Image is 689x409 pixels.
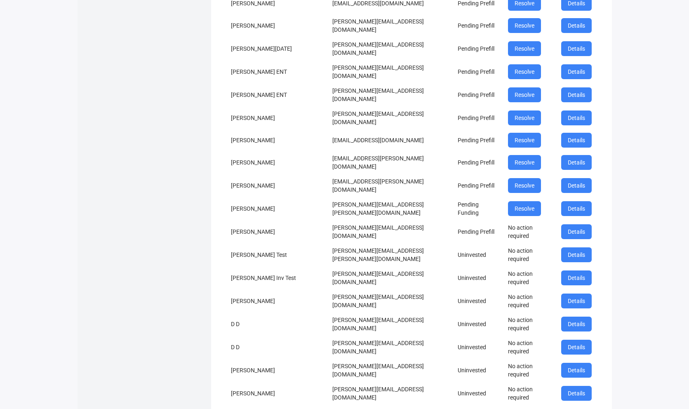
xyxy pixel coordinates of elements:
button: Details [561,41,592,56]
td: Pending Funding [451,197,502,220]
td: No action required [501,220,555,243]
button: Resolve [508,110,541,125]
td: [PERSON_NAME][EMAIL_ADDRESS][PERSON_NAME][DOMAIN_NAME] [326,243,451,266]
td: [PERSON_NAME] [224,174,326,197]
td: Uninvested [451,336,502,359]
td: Pending Prefill [451,220,502,243]
button: Details [561,294,592,308]
td: [PERSON_NAME][EMAIL_ADDRESS][DOMAIN_NAME] [326,313,451,336]
button: Details [561,178,592,193]
td: Pending Prefill [451,60,502,83]
td: [PERSON_NAME][DATE] [224,37,326,60]
td: [PERSON_NAME] [224,129,326,151]
td: Pending Prefill [451,106,502,129]
td: D D [224,336,326,359]
td: Pending Prefill [451,151,502,174]
td: [PERSON_NAME][EMAIL_ADDRESS][PERSON_NAME][DOMAIN_NAME] [326,197,451,220]
td: [PERSON_NAME] ENT [224,83,326,106]
td: [PERSON_NAME] [224,197,326,220]
button: Details [561,247,592,262]
button: Details [561,133,592,148]
button: Resolve [508,18,541,33]
button: Details [561,317,592,331]
td: Uninvested [451,313,502,336]
td: Uninvested [451,289,502,313]
td: No action required [501,243,555,266]
td: No action required [501,289,555,313]
button: Resolve [508,201,541,216]
td: [PERSON_NAME] [224,289,326,313]
td: [PERSON_NAME] ENT [224,60,326,83]
td: [PERSON_NAME] [224,151,326,174]
td: Pending Prefill [451,174,502,197]
td: No action required [501,336,555,359]
td: [EMAIL_ADDRESS][PERSON_NAME][DOMAIN_NAME] [326,174,451,197]
td: [PERSON_NAME] [224,220,326,243]
td: [PERSON_NAME][EMAIL_ADDRESS][DOMAIN_NAME] [326,14,451,37]
td: [PERSON_NAME] Inv Test [224,266,326,289]
button: Resolve [508,155,541,170]
button: Details [561,110,592,125]
button: Details [561,18,592,33]
button: Resolve [508,178,541,193]
button: Details [561,64,592,79]
td: [PERSON_NAME][EMAIL_ADDRESS][DOMAIN_NAME] [326,220,451,243]
button: Details [561,87,592,102]
td: [PERSON_NAME] Test [224,243,326,266]
td: No action required [501,382,555,405]
td: Uninvested [451,382,502,405]
button: Details [561,363,592,378]
td: [PERSON_NAME][EMAIL_ADDRESS][DOMAIN_NAME] [326,106,451,129]
td: Pending Prefill [451,37,502,60]
td: Pending Prefill [451,14,502,37]
td: [PERSON_NAME][EMAIL_ADDRESS][DOMAIN_NAME] [326,60,451,83]
td: [PERSON_NAME][EMAIL_ADDRESS][DOMAIN_NAME] [326,83,451,106]
button: Details [561,386,592,401]
button: Resolve [508,133,541,148]
button: Resolve [508,87,541,102]
td: [PERSON_NAME] [224,106,326,129]
td: [PERSON_NAME][EMAIL_ADDRESS][DOMAIN_NAME] [326,382,451,405]
td: No action required [501,266,555,289]
td: No action required [501,313,555,336]
button: Details [561,201,592,216]
td: [EMAIL_ADDRESS][DOMAIN_NAME] [326,129,451,151]
td: [PERSON_NAME][EMAIL_ADDRESS][DOMAIN_NAME] [326,266,451,289]
td: [PERSON_NAME][EMAIL_ADDRESS][DOMAIN_NAME] [326,37,451,60]
td: Pending Prefill [451,129,502,151]
td: [EMAIL_ADDRESS][PERSON_NAME][DOMAIN_NAME] [326,151,451,174]
td: Uninvested [451,266,502,289]
td: Uninvested [451,359,502,382]
td: Uninvested [451,243,502,266]
td: [PERSON_NAME][EMAIL_ADDRESS][DOMAIN_NAME] [326,336,451,359]
button: Resolve [508,41,541,56]
td: [PERSON_NAME] [224,382,326,405]
td: [PERSON_NAME][EMAIL_ADDRESS][DOMAIN_NAME] [326,289,451,313]
td: D D [224,313,326,336]
td: [PERSON_NAME] [224,359,326,382]
td: [PERSON_NAME][EMAIL_ADDRESS][DOMAIN_NAME] [326,359,451,382]
td: Pending Prefill [451,83,502,106]
button: Resolve [508,64,541,79]
button: Details [561,224,592,239]
button: Details [561,270,592,285]
button: Details [561,340,592,355]
td: No action required [501,359,555,382]
td: [PERSON_NAME] [224,14,326,37]
button: Details [561,155,592,170]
